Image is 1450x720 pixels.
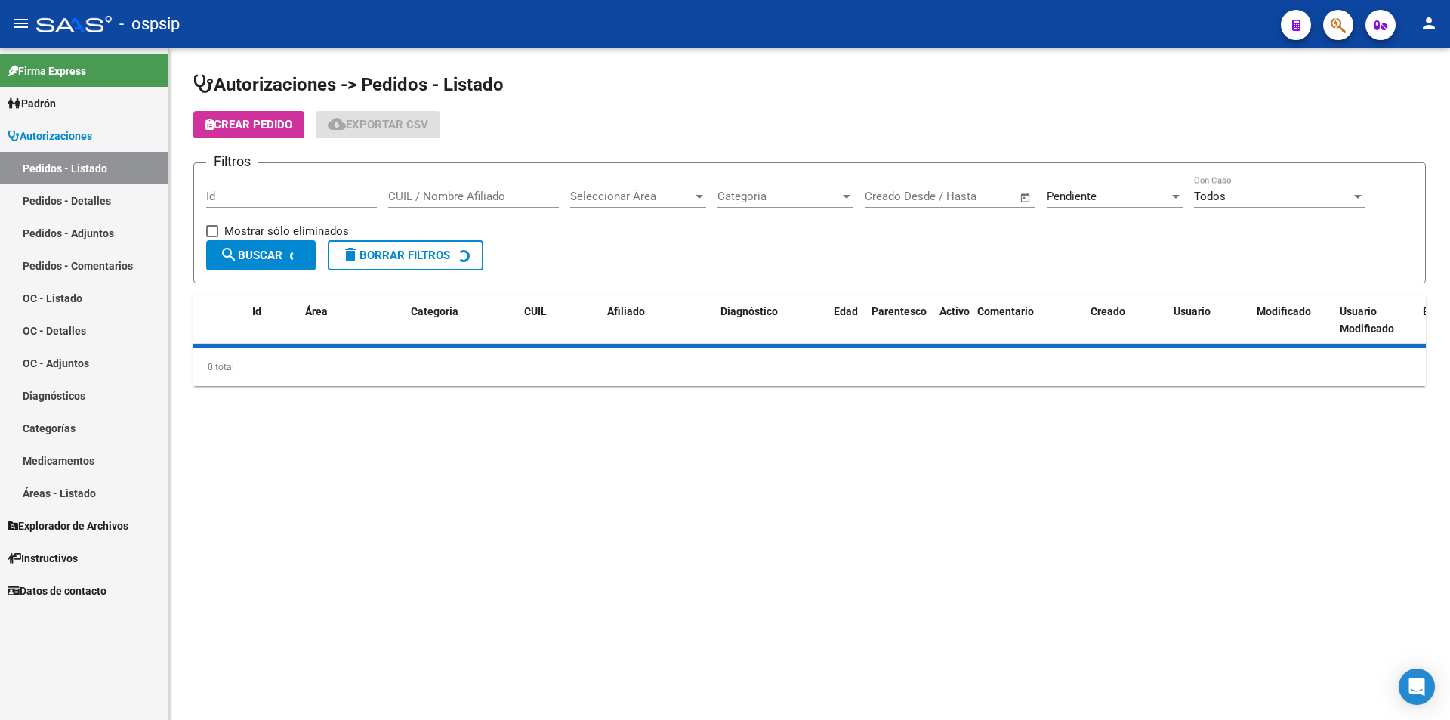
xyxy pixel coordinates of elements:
datatable-header-cell: Usuario Modificado [1334,295,1417,345]
datatable-header-cell: CUIL [518,295,601,345]
span: Mostrar sólo eliminados [224,222,349,240]
mat-icon: person [1420,14,1438,32]
mat-icon: search [220,246,238,264]
div: 0 total [193,348,1426,386]
span: Creado [1091,305,1125,317]
span: Buscar [220,249,282,262]
datatable-header-cell: Edad [828,295,865,345]
span: Autorizaciones -> Pedidos - Listado [193,74,504,95]
datatable-header-cell: Diagnóstico [714,295,828,345]
span: Diagnóstico [720,305,778,317]
datatable-header-cell: Afiliado [601,295,714,345]
span: Modificado [1257,305,1311,317]
datatable-header-cell: Modificado [1251,295,1334,345]
datatable-header-cell: Id [246,295,299,345]
datatable-header-cell: Activo [933,295,971,345]
span: Activo [939,305,970,317]
datatable-header-cell: Creado [1084,295,1168,345]
span: Área [305,305,328,317]
span: Usuario [1174,305,1211,317]
mat-icon: delete [341,246,359,264]
datatable-header-cell: Parentesco [865,295,933,345]
span: Instructivos [8,550,78,567]
span: Padrón [8,95,56,112]
span: Pendiente [1047,190,1097,203]
span: Afiliado [607,305,645,317]
span: CUIL [524,305,547,317]
span: Todos [1194,190,1226,203]
span: Autorizaciones [8,128,92,144]
mat-icon: menu [12,14,30,32]
span: Exportar CSV [328,118,428,131]
span: Datos de contacto [8,582,106,599]
span: Firma Express [8,63,86,79]
span: Borrar Filtros [341,249,450,262]
span: Categoria [411,305,458,317]
datatable-header-cell: Comentario [971,295,1084,345]
button: Borrar Filtros [328,240,483,270]
span: Comentario [977,305,1034,317]
span: Parentesco [872,305,927,317]
datatable-header-cell: Área [299,295,405,345]
span: Edad [834,305,858,317]
mat-icon: cloud_download [328,115,346,133]
span: Crear Pedido [205,118,292,131]
span: Explorador de Archivos [8,518,128,534]
span: Usuario Modificado [1340,305,1394,335]
span: Id [252,305,261,317]
span: Seleccionar Área [570,190,693,203]
button: Buscar [206,240,316,270]
button: Exportar CSV [316,111,440,138]
button: Crear Pedido [193,111,304,138]
input: End date [927,190,1001,203]
h3: Filtros [206,151,258,172]
datatable-header-cell: Usuario [1168,295,1251,345]
button: Open calendar [1017,189,1035,206]
datatable-header-cell: Categoria [405,295,518,345]
input: Start date [865,190,914,203]
span: - ospsip [119,8,180,41]
span: Categoria [717,190,840,203]
div: Open Intercom Messenger [1399,669,1435,705]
